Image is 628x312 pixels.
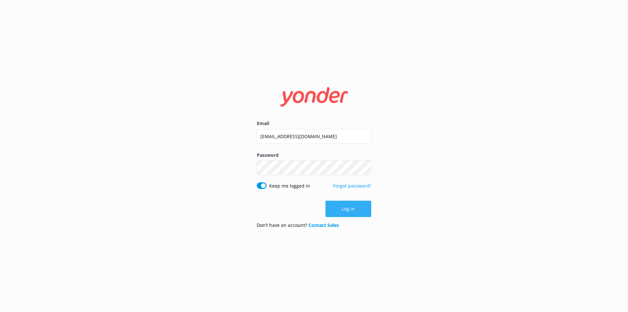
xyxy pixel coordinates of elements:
p: Don’t have an account? [257,222,339,229]
label: Password [257,152,371,159]
input: user@emailaddress.com [257,129,371,144]
a: Contact Sales [308,222,339,228]
label: Keep me logged in [269,182,310,190]
button: Log in [325,201,371,217]
a: Forgot password? [333,183,371,189]
label: Email [257,120,371,127]
button: Show password [358,161,371,174]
